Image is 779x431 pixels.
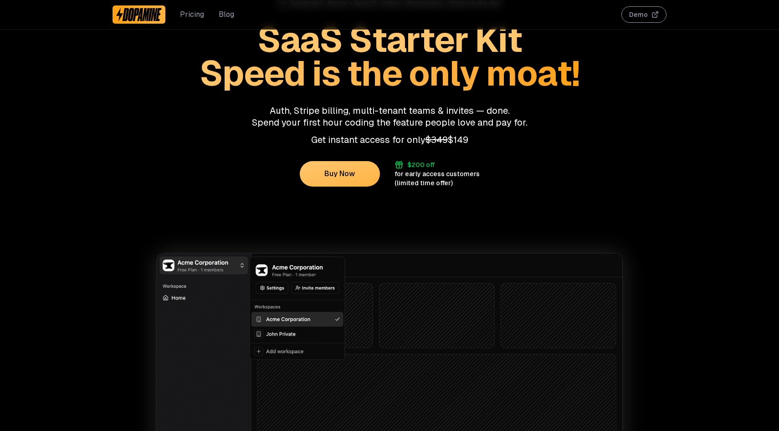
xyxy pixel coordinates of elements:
div: $200 off [407,160,435,169]
div: for early access customers [395,169,480,178]
img: Dopamine [116,7,162,22]
a: Blog [219,9,234,20]
button: Demo [621,6,666,23]
a: Pricing [180,9,204,20]
div: (limited time offer) [395,178,453,188]
span: $349 [425,134,448,146]
button: Buy Now [300,161,380,187]
a: Dopamine [113,5,165,24]
span: SaaS Starter Kit [257,17,522,62]
p: Auth, Stripe billing, multi-tenant teams & invites — done. Spend your first hour coding the featu... [113,105,666,128]
p: Get instant access for only $149 [113,134,666,146]
span: Speed is the only moat! [200,51,579,96]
